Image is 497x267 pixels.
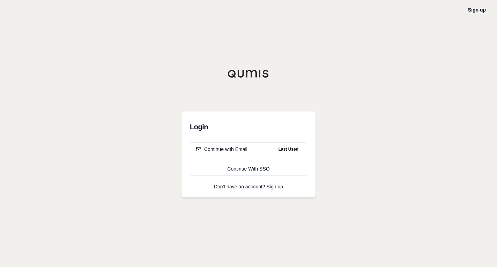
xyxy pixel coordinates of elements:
a: Sign up [468,7,486,13]
img: Qumis [228,70,269,78]
span: Last Used [276,145,301,153]
a: Continue With SSO [190,162,307,176]
div: Continue with Email [196,146,247,153]
p: Don't have an account? [190,184,307,189]
button: Continue with EmailLast Used [190,142,307,156]
div: Continue With SSO [196,165,301,172]
h3: Login [190,120,307,134]
a: Sign up [267,184,283,189]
